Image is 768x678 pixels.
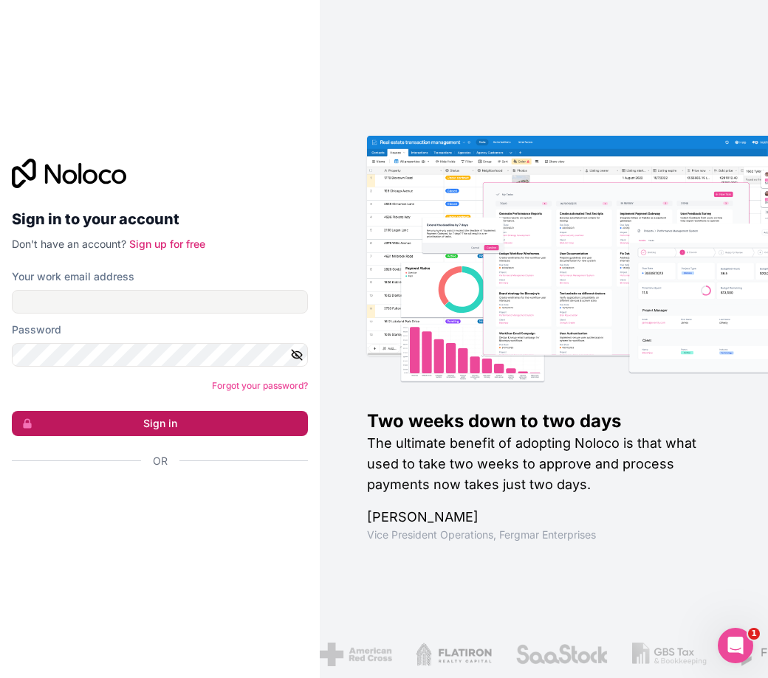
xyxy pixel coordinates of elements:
label: Your work email address [12,269,134,284]
span: Don't have an account? [12,238,126,250]
h2: The ultimate benefit of adopting Noloco is that what used to take two weeks to approve and proces... [367,433,721,495]
h1: Vice President Operations , Fergmar Enterprises [367,527,721,542]
img: /assets/gbstax-C-GtDUiK.png [628,643,703,666]
label: Password [12,322,61,337]
button: Sign in [12,411,308,436]
h1: Two weeks down to two days [367,409,721,433]
h2: Sign in to your account [12,206,308,232]
a: Forgot your password? [212,380,308,391]
input: Email address [12,290,308,314]
span: 1 [748,628,760,640]
img: /assets/flatiron-C8eUkumj.png [411,643,488,666]
iframe: Intercom live chat [718,628,753,663]
span: Or [153,454,168,468]
img: /assets/saastock-C6Zbiodz.png [512,643,605,666]
h1: [PERSON_NAME] [367,507,721,527]
img: /assets/american-red-cross-BAupjrZR.png [316,643,388,666]
a: Sign up for free [129,238,205,250]
iframe: Google 계정으로 로그인 버튼 [4,485,315,517]
input: Password [12,343,308,367]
